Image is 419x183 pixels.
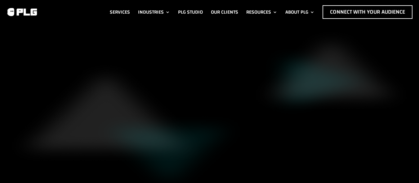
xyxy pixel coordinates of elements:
[178,5,203,19] a: PLG Studio
[285,5,314,19] a: About PLG
[323,5,412,19] a: Connect with Your Audience
[138,5,170,19] a: Industries
[110,5,130,19] a: Services
[246,5,277,19] a: Resources
[211,5,238,19] a: Our Clients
